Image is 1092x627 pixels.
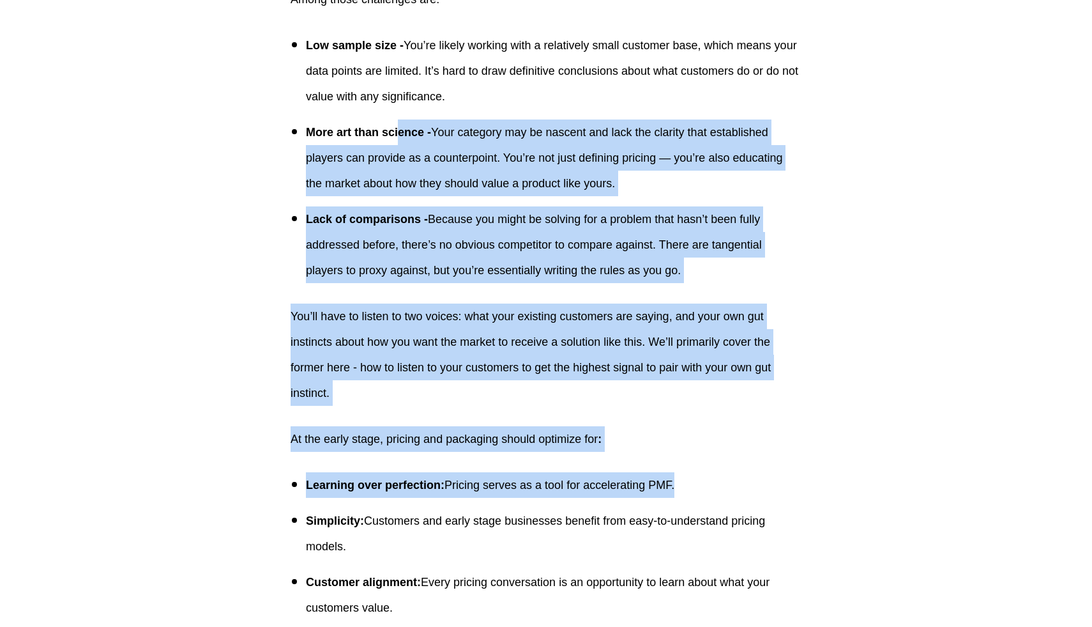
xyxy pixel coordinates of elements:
p: Pricing serves as a tool for accelerating PMF. [306,472,801,498]
p: You’re likely working with a relatively small customer base, which means your data points are lim... [306,33,801,109]
span: Low sample size - [306,39,404,52]
span: Simplicity: [306,515,364,527]
span: : [598,433,602,445]
span: Customer alignment: [306,576,421,589]
p: At the early stage, pricing and packaging should optimize for [291,426,801,452]
span: Lack of comparisons - [306,213,428,226]
span: Learning over perfection: [306,479,444,492]
span: More art than science - [306,126,431,139]
p: Customers and early stage businesses benefit from easy-to-understand pricing models. [306,508,801,559]
p: You’ll have to listen to two voices: what your existing customers are saying, and your own gut in... [291,304,801,406]
p: Every pricing conversation is an opportunity to learn about what your customers value. [306,569,801,621]
p: Your category may be nascent and lack the clarity that established players can provide as a count... [306,120,801,196]
p: Because you might be solving for a problem that hasn’t been fully addressed before, there’s no ob... [306,206,801,283]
